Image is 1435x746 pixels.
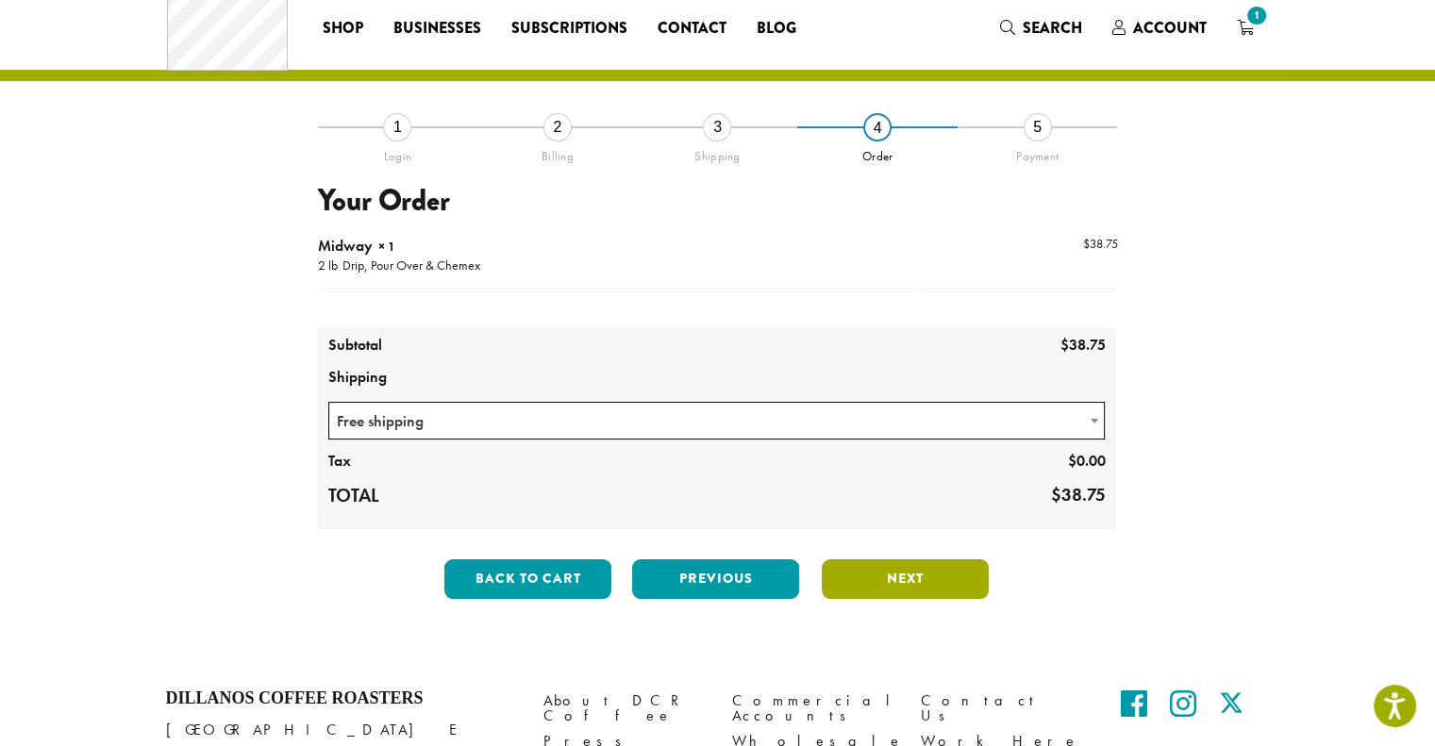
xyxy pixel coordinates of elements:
[318,257,338,276] p: 2 lb
[318,141,478,164] div: Login
[822,559,989,599] button: Next
[1050,483,1060,506] span: $
[1023,17,1082,39] span: Search
[319,446,478,478] th: Tax
[383,113,411,141] div: 1
[1133,17,1207,39] span: Account
[1067,451,1105,471] bdi: 0.00
[921,688,1081,729] a: Contact Us
[318,183,1118,219] h3: Your Order
[308,13,378,43] a: Shop
[338,257,480,276] p: Drip, Pour Over & Chemex
[732,688,893,729] a: Commercial Accounts
[1060,335,1068,355] span: $
[985,12,1097,43] a: Search
[1083,236,1090,252] span: $
[958,141,1118,164] div: Payment
[658,17,726,41] span: Contact
[1050,483,1105,506] bdi: 38.75
[1083,236,1118,252] bdi: 38.75
[318,236,373,256] span: Midway
[543,688,704,729] a: About DCR Coffee
[477,141,638,164] div: Billing
[1067,451,1076,471] span: $
[444,559,611,599] button: Back to cart
[703,113,731,141] div: 3
[1243,3,1269,28] span: 1
[378,238,395,255] strong: × 1
[511,17,627,41] span: Subscriptions
[1024,113,1052,141] div: 5
[632,559,799,599] button: Previous
[319,362,1115,394] th: Shipping
[638,141,798,164] div: Shipping
[1060,335,1105,355] bdi: 38.75
[166,688,515,709] h4: Dillanos Coffee Roasters
[328,402,1106,439] span: Free shipping
[319,330,478,362] th: Subtotal
[319,478,478,514] th: Total
[323,17,363,41] span: Shop
[543,113,572,141] div: 2
[393,17,481,41] span: Businesses
[797,141,958,164] div: Order
[329,403,1105,439] span: Free shipping
[757,17,796,41] span: Blog
[863,113,892,141] div: 4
